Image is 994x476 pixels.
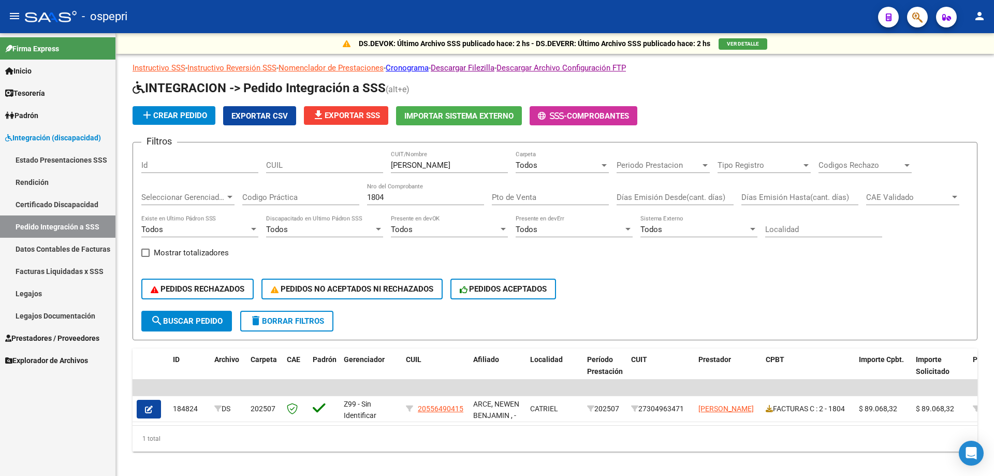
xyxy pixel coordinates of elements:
button: VER DETALLE [719,38,767,50]
span: Explorador de Archivos [5,355,88,366]
datatable-header-cell: Prestador [694,349,762,394]
datatable-header-cell: ID [169,349,210,394]
mat-icon: add [141,109,153,121]
span: Crear Pedido [141,111,207,120]
span: [PERSON_NAME] [698,405,754,413]
datatable-header-cell: CUIL [402,349,469,394]
datatable-header-cell: Carpeta [246,349,283,394]
span: Periodo Prestacion [617,161,700,170]
span: $ 89.068,32 [859,405,897,413]
button: Borrar Filtros [240,311,333,331]
span: PEDIDOS NO ACEPTADOS NI RECHAZADOS [271,284,433,294]
button: PEDIDOS NO ACEPTADOS NI RECHAZADOS [261,279,443,299]
datatable-header-cell: Archivo [210,349,246,394]
span: Gerenciador [344,355,385,364]
span: Codigos Rechazo [818,161,902,170]
datatable-header-cell: Padrón [309,349,340,394]
span: Localidad [530,355,563,364]
span: ID [173,355,180,364]
button: -Comprobantes [530,106,637,125]
span: Integración (discapacidad) [5,132,101,143]
span: Padrón [5,110,38,121]
h3: Filtros [141,134,177,149]
span: Borrar Filtros [250,316,324,326]
span: Tipo Registro [718,161,801,170]
span: Exportar CSV [231,111,288,121]
span: $ 89.068,32 [916,405,954,413]
span: Archivo [214,355,239,364]
span: 20556490415 [418,405,463,413]
span: VER DETALLE [727,41,759,47]
p: - - - - - [133,62,977,74]
div: Open Intercom Messenger [959,441,984,466]
span: Mostrar totalizadores [154,247,229,259]
span: INTEGRACION -> Pedido Integración a SSS [133,81,386,95]
span: Todos [516,225,537,234]
a: Instructivo SSS [133,63,185,73]
span: ARCE, NEWEN BENJAMIN , - [473,400,519,420]
button: Buscar Pedido [141,311,232,331]
datatable-header-cell: Afiliado [469,349,526,394]
span: PEDIDOS RECHAZADOS [151,284,244,294]
span: Todos [141,225,163,234]
span: CUIT [631,355,647,364]
mat-icon: file_download [312,109,325,121]
button: PEDIDOS ACEPTADOS [450,279,557,299]
datatable-header-cell: CAE [283,349,309,394]
span: - [538,111,567,121]
span: Todos [391,225,413,234]
span: Importe Cpbt. [859,355,904,364]
div: 27304963471 [631,403,690,415]
span: Importe Solicitado [916,355,949,376]
span: Importar Sistema Externo [404,111,514,121]
div: FACTURAS C : 2 - 1804 [766,403,851,415]
button: PEDIDOS RECHAZADOS [141,279,254,299]
mat-icon: delete [250,314,262,327]
span: CUIL [406,355,421,364]
a: Descargar Archivo Configuración FTP [496,63,626,73]
button: Exportar SSS [304,106,388,125]
span: Período Prestación [587,355,623,376]
span: CATRIEL [530,405,558,413]
span: 202507 [251,405,275,413]
span: CPBT [766,355,784,364]
div: 184824 [173,403,206,415]
datatable-header-cell: CPBT [762,349,855,394]
span: Tesorería [5,88,45,99]
a: Nomenclador de Prestaciones [279,63,384,73]
span: Todos [516,161,537,170]
datatable-header-cell: Período Prestación [583,349,627,394]
span: PEDIDOS ACEPTADOS [460,284,547,294]
span: Seleccionar Gerenciador [141,193,225,202]
datatable-header-cell: Importe Solicitado [912,349,969,394]
span: Exportar SSS [312,111,380,120]
span: Todos [640,225,662,234]
a: Instructivo Reversión SSS [187,63,276,73]
span: Carpeta [251,355,277,364]
button: Crear Pedido [133,106,215,125]
a: Cronograma [386,63,429,73]
datatable-header-cell: CUIT [627,349,694,394]
span: - ospepri [82,5,127,28]
div: DS [214,403,242,415]
mat-icon: menu [8,10,21,22]
div: 1 total [133,426,977,452]
span: Padrón [313,355,337,364]
span: Buscar Pedido [151,316,223,326]
span: Prestadores / Proveedores [5,333,99,344]
datatable-header-cell: Importe Cpbt. [855,349,912,394]
button: Importar Sistema Externo [396,106,522,125]
datatable-header-cell: Gerenciador [340,349,402,394]
span: CAE Validado [866,193,950,202]
span: Firma Express [5,43,59,54]
span: Todos [266,225,288,234]
span: Z99 - Sin Identificar [344,400,376,420]
span: Comprobantes [567,111,629,121]
div: 202507 [587,403,623,415]
span: Inicio [5,65,32,77]
mat-icon: person [973,10,986,22]
span: Afiliado [473,355,499,364]
span: (alt+e) [386,84,410,94]
p: DS.DEVOK: Último Archivo SSS publicado hace: 2 hs - DS.DEVERR: Último Archivo SSS publicado hace:... [359,38,710,49]
span: Prestador [698,355,731,364]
